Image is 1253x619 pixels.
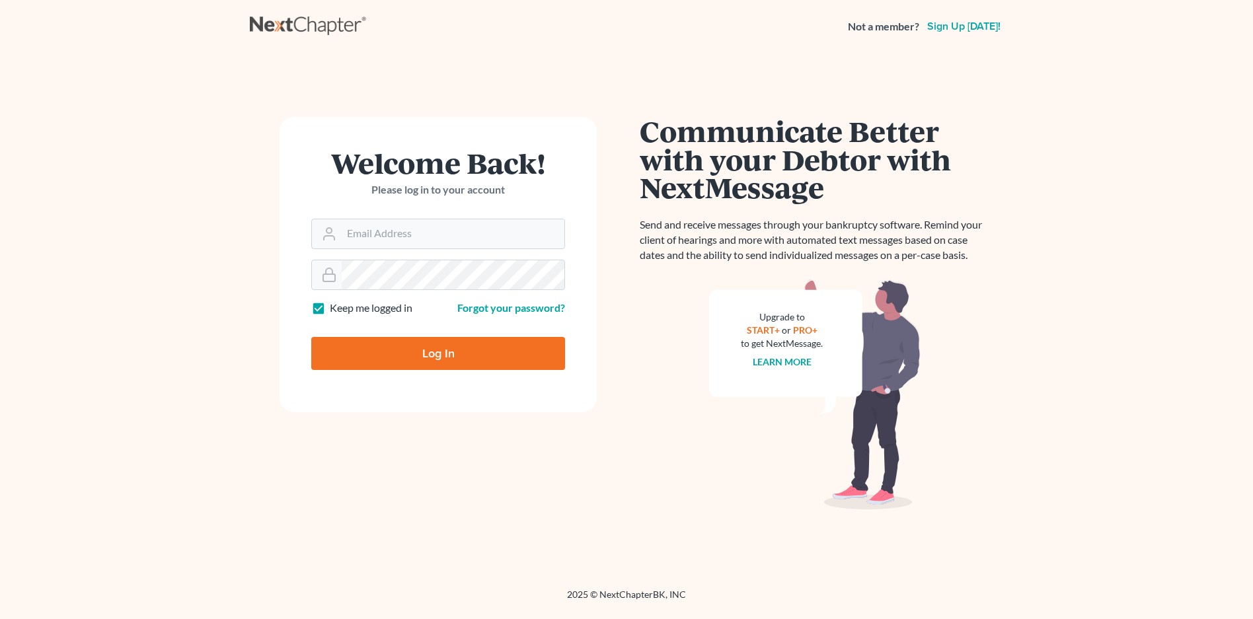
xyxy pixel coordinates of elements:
p: Send and receive messages through your bankruptcy software. Remind your client of hearings and mo... [640,217,990,263]
a: Forgot your password? [457,301,565,314]
h1: Welcome Back! [311,149,565,177]
a: Sign up [DATE]! [925,21,1003,32]
div: to get NextMessage. [741,337,823,350]
a: PRO+ [793,324,817,336]
p: Please log in to your account [311,182,565,198]
input: Email Address [342,219,564,248]
label: Keep me logged in [330,301,412,316]
div: Upgrade to [741,310,823,324]
input: Log In [311,337,565,370]
span: or [782,324,791,336]
div: 2025 © NextChapterBK, INC [250,588,1003,612]
a: Learn more [753,356,812,367]
h1: Communicate Better with your Debtor with NextMessage [640,117,990,201]
strong: Not a member? [848,19,919,34]
a: START+ [747,324,780,336]
img: nextmessage_bg-59042aed3d76b12b5cd301f8e5b87938c9018125f34e5fa2b7a6b67550977c72.svg [709,279,921,510]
